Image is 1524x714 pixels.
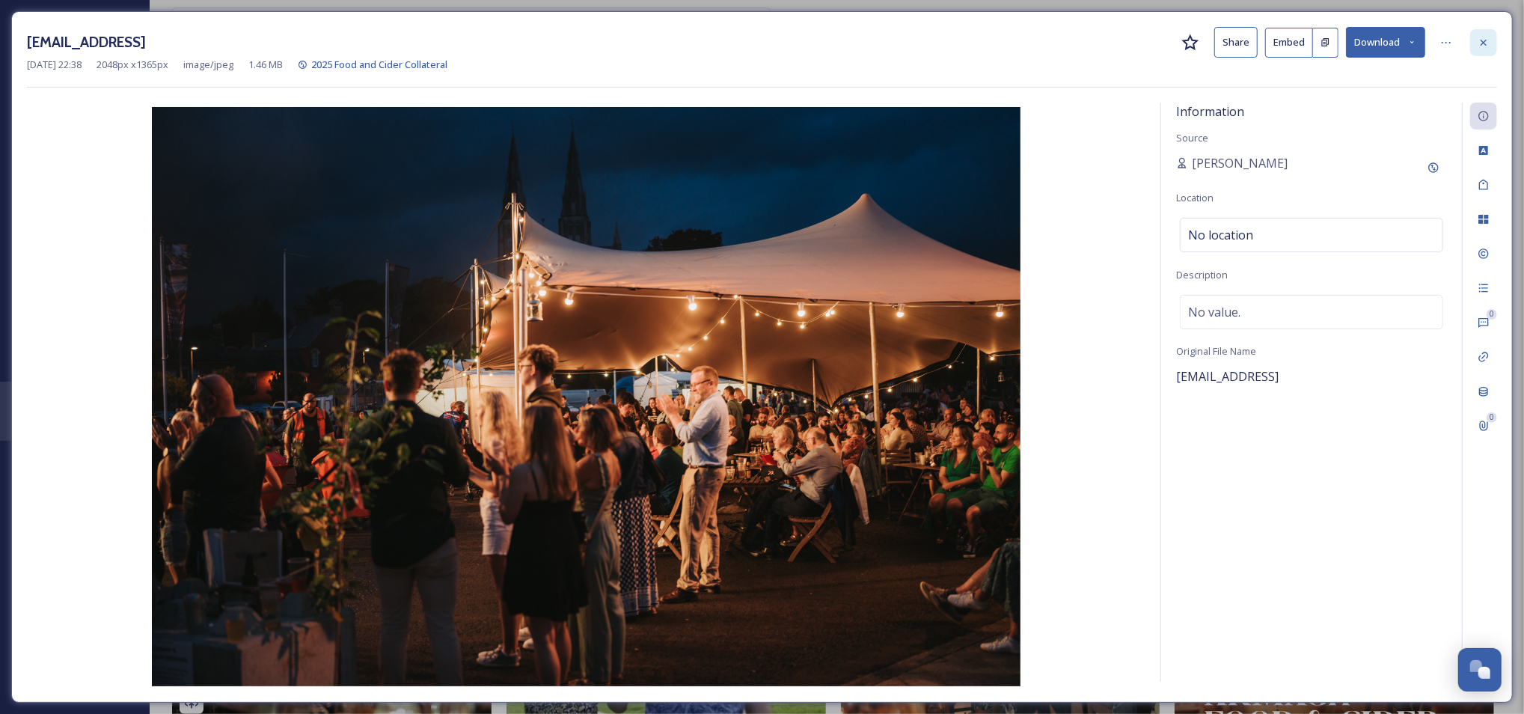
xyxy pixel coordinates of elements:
span: No value. [1188,303,1240,321]
button: Embed [1265,28,1313,58]
span: Original File Name [1176,344,1256,358]
span: 1.46 MB [248,58,283,72]
span: Information [1176,103,1244,120]
span: Location [1176,191,1214,204]
button: Share [1214,27,1258,58]
span: [DATE] 22:38 [27,58,82,72]
span: image/jpeg [183,58,233,72]
span: No location [1188,226,1253,244]
span: [EMAIL_ADDRESS] [1176,368,1279,385]
img: pa.hug2012%40gmail.com-SocialShots-21.jpg [27,107,1145,686]
span: Description [1176,268,1228,281]
button: Open Chat [1458,648,1502,692]
h3: [EMAIL_ADDRESS] [27,31,146,53]
div: 0 [1487,412,1497,423]
button: Download [1346,27,1425,58]
span: 2048 px x 1365 px [97,58,168,72]
div: 0 [1487,309,1497,320]
span: [PERSON_NAME] [1192,154,1288,172]
span: 2025 Food and Cider Collateral [311,58,447,71]
span: Source [1176,131,1208,144]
